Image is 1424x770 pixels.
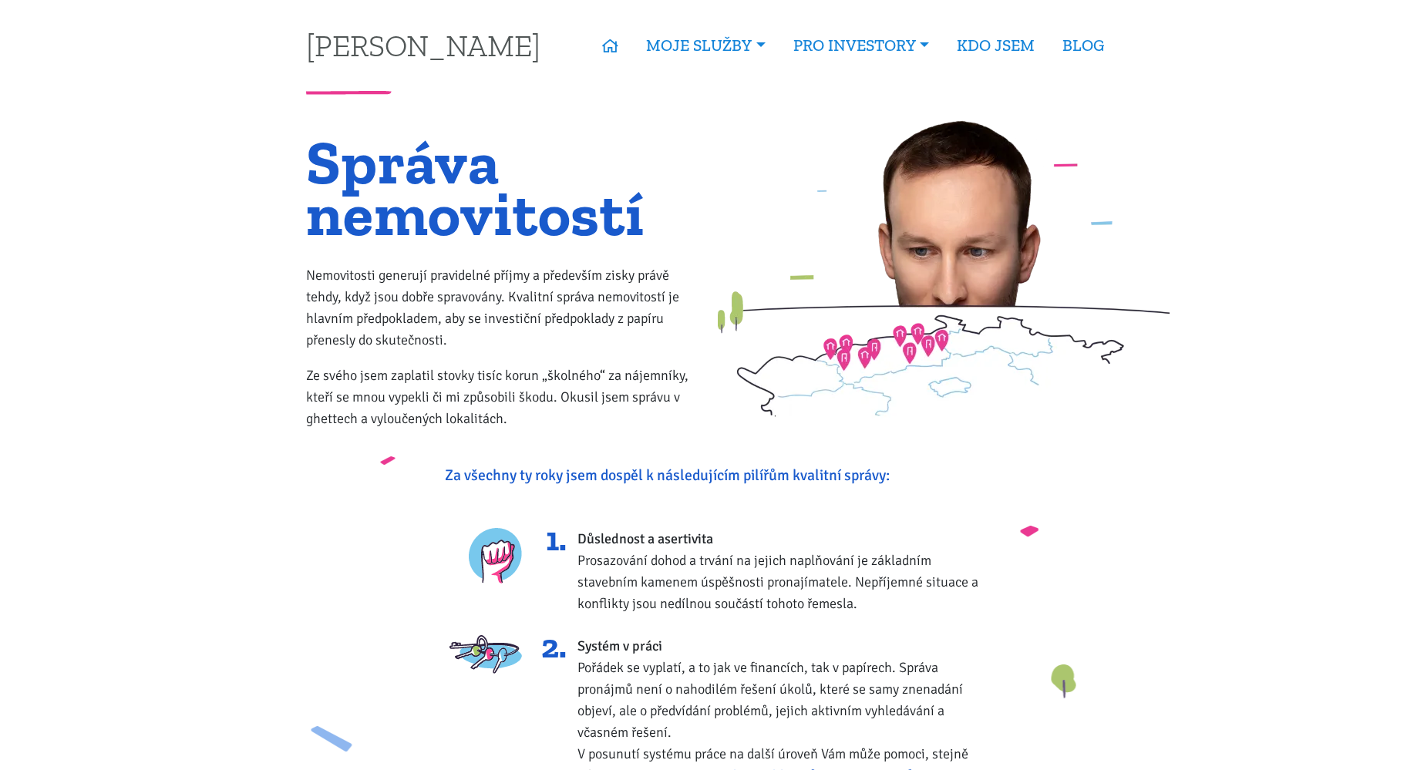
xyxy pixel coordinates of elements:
[779,28,943,63] a: PRO INVESTORY
[306,136,702,240] h1: Správa nemovitostí
[306,264,702,351] p: Nemovitosti generují pravidelné příjmy a především zisky právě tehdy, když jsou dobře spravovány....
[577,528,990,614] div: Prosazování dohod a trvání na jejich naplňování je základním stavebním kamenem úspěšnosti pronají...
[306,30,540,60] a: [PERSON_NAME]
[632,28,779,63] a: MOJE SLUŽBY
[445,465,979,486] p: Za všechny ty roky jsem dospěl k následujícím pilířům kvalitní správy:
[1049,28,1118,63] a: BLOG
[536,528,567,550] span: 1.
[577,637,662,654] strong: Systém v práci
[536,635,567,657] span: 2.
[943,28,1049,63] a: KDO JSEM
[306,365,702,429] p: Ze svého jsem zaplatil stovky tisíc korun „školného“ za nájemníky, kteří se mnou vypekli či mi zp...
[577,530,713,547] strong: Důslednost a asertivita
